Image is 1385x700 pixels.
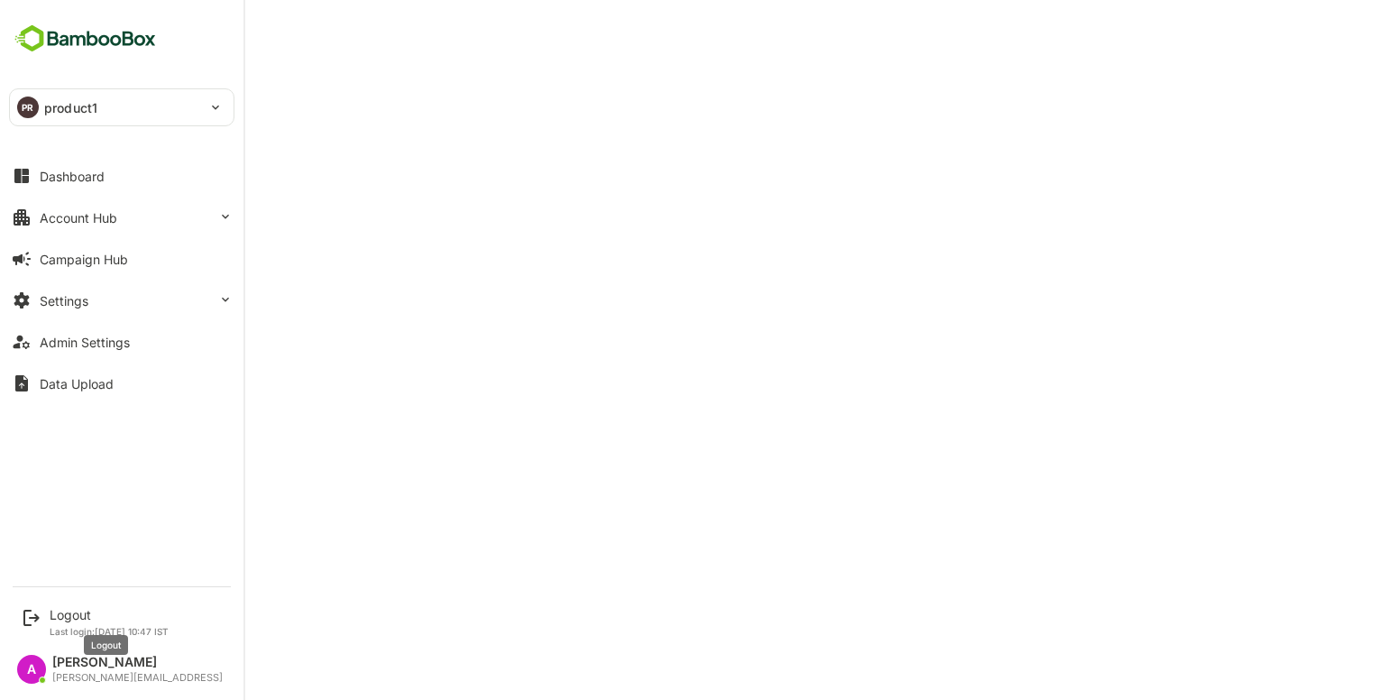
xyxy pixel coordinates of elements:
[52,655,223,670] div: [PERSON_NAME]
[10,89,234,125] div: PRproduct1
[40,293,88,309] div: Settings
[17,97,39,118] div: PR
[44,98,97,117] p: product1
[9,158,234,194] button: Dashboard
[40,335,130,350] div: Admin Settings
[9,282,234,318] button: Settings
[40,376,114,391] div: Data Upload
[40,210,117,226] div: Account Hub
[9,324,234,360] button: Admin Settings
[9,365,234,401] button: Data Upload
[40,252,128,267] div: Campaign Hub
[50,626,169,637] p: Last login: [DATE] 10:47 IST
[17,655,46,684] div: A
[9,22,161,56] img: BambooboxFullLogoMark.5f36c76dfaba33ec1ec1367b70bb1252.svg
[9,199,234,235] button: Account Hub
[9,241,234,277] button: Campaign Hub
[50,607,169,622] div: Logout
[40,169,105,184] div: Dashboard
[52,672,223,684] div: [PERSON_NAME][EMAIL_ADDRESS]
